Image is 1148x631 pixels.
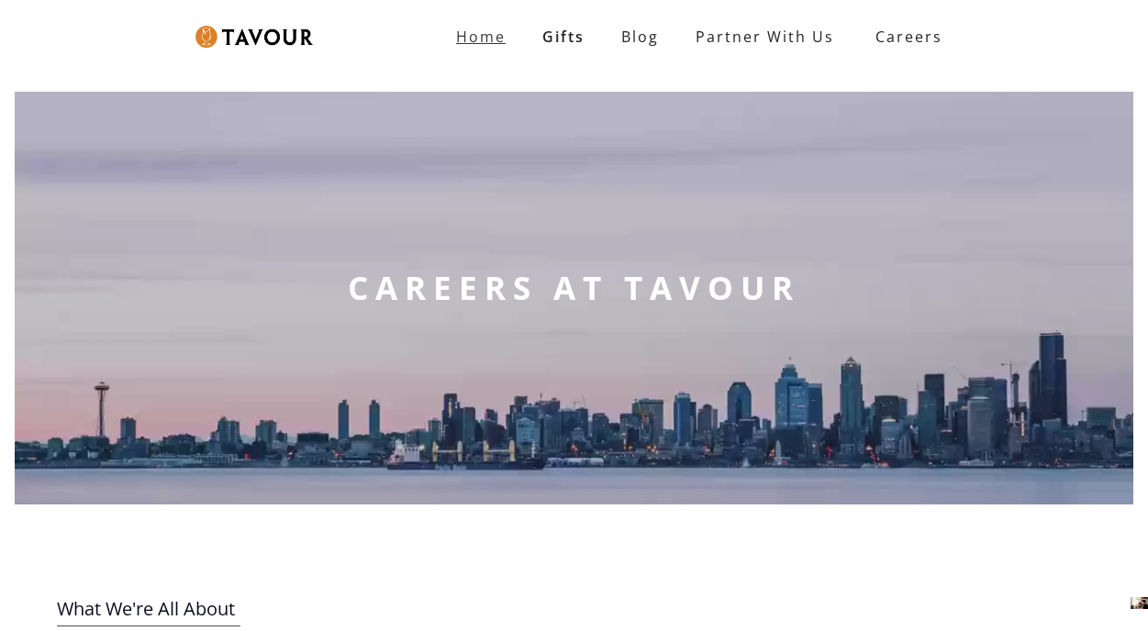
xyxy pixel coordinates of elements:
a: Home [438,18,524,55]
a: Gifts [524,18,603,55]
h3: What We're All About [57,592,1089,625]
a: partner with us [677,18,853,55]
strong: Careers [875,18,942,55]
strong: CAREERS AT TAVOUR [348,266,800,310]
strong: Home [456,27,506,47]
a: Careers [853,11,956,62]
a: Blog [603,18,677,55]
